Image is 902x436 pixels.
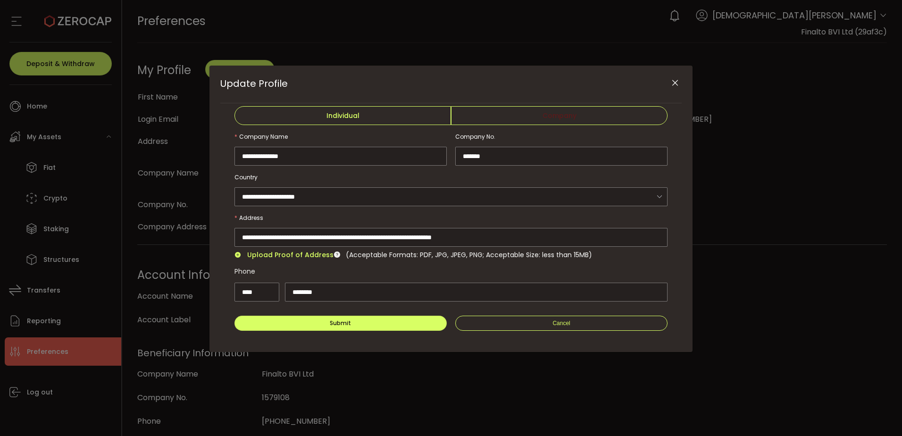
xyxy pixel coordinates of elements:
[346,249,592,260] div: (Acceptable Formats: PDF, JPG, JPEG, PNG; Acceptable Size: less than 15MB)
[855,391,902,436] iframe: Chat Widget
[234,252,334,258] button: Upload Proof of Address
[451,106,668,125] span: Company
[455,316,668,331] button: Cancel
[234,262,668,281] div: Phone
[234,106,451,125] span: Individual
[552,320,570,327] span: Cancel
[667,75,683,92] button: Close
[247,250,334,260] span: Upload Proof of Address
[209,66,693,352] div: Update Profile
[220,77,288,90] span: Update Profile
[330,319,351,327] span: Submit
[234,316,447,331] button: Submit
